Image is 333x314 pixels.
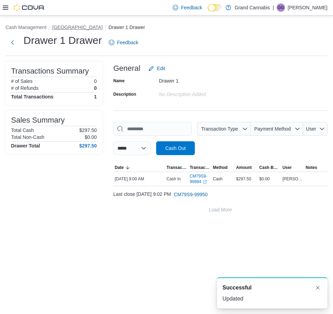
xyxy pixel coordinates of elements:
button: Cash Back [258,163,281,172]
span: Feedback [117,39,138,46]
span: Method [213,165,228,170]
p: $0.00 [85,134,97,140]
div: No Description added [159,89,251,97]
button: Payment Method [250,122,303,136]
button: User [303,122,327,136]
div: Updated [222,295,322,303]
button: Notes [304,163,327,172]
p: $297.50 [79,127,97,133]
button: Transaction Type [165,163,188,172]
h3: Sales Summary [11,116,65,124]
button: User [281,163,304,172]
button: Transaction # [188,163,211,172]
button: Method [211,163,235,172]
button: Next [6,36,19,49]
span: User [283,165,292,170]
button: Amount [235,163,258,172]
button: Edit [146,61,168,75]
button: Transaction Type [197,122,250,136]
span: Payment Method [254,126,291,132]
span: GG [278,3,284,12]
div: Last close [DATE] 9:02 PM [113,188,327,201]
div: Greg Gaudreau [277,3,285,12]
button: Date [113,163,165,172]
h6: Total Cash [11,127,34,133]
button: Drawer 1 Drawer [108,25,145,30]
svg: External link [203,180,207,184]
label: Description [113,92,136,97]
span: Load More [209,206,232,213]
p: Cash In [166,176,181,182]
h6: # of Refunds [11,85,38,91]
label: Name [113,78,125,84]
div: [DATE] 9:00 AM [113,175,165,183]
span: Notes [306,165,317,170]
span: Successful [222,284,251,292]
h3: Transactions Summary [11,67,89,75]
p: [PERSON_NAME] [288,3,327,12]
h4: 1 [94,94,97,99]
p: Grand Cannabis [235,3,270,12]
div: Notification [222,284,322,292]
span: User [306,126,316,132]
span: $297.50 [236,176,251,182]
span: Cash Out [165,145,185,152]
div: Drawer 1 [159,75,251,84]
span: Cash Back [259,165,280,170]
span: Edit [157,65,165,72]
button: CM79S9-99950 [171,188,210,201]
input: Dark Mode [208,4,222,11]
a: Feedback [170,1,205,15]
button: Cash Out [156,141,195,155]
span: Cash [213,176,222,182]
input: This is a search bar. As you type, the results lower in the page will automatically filter. [113,122,192,136]
button: Cash Management [6,25,46,30]
p: 0 [94,85,97,91]
nav: An example of EuiBreadcrumbs [6,24,327,32]
a: Feedback [106,36,141,49]
span: Transaction # [190,165,210,170]
div: $0.00 [258,175,281,183]
h4: Total Transactions [11,94,54,99]
span: CM79S9-99950 [174,191,208,198]
h6: # of Sales [11,78,32,84]
p: 0 [94,78,97,84]
h4: Drawer Total [11,143,40,149]
button: Dismiss toast [314,284,322,292]
span: Transaction Type [166,165,187,170]
h6: Total Non-Cash [11,134,45,140]
span: Transaction Type [201,126,238,132]
h4: $297.50 [79,143,97,149]
button: Load More [113,203,327,217]
img: Cova [14,4,45,11]
h3: General [113,64,140,73]
h1: Drawer 1 Drawer [23,34,102,47]
span: [PERSON_NAME] [283,176,303,182]
span: Date [115,165,124,170]
span: Feedback [181,4,202,11]
button: [GEOGRAPHIC_DATA] [52,25,103,30]
span: Amount [236,165,251,170]
p: | [273,3,274,12]
a: CM79S9-99984External link [190,173,210,184]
